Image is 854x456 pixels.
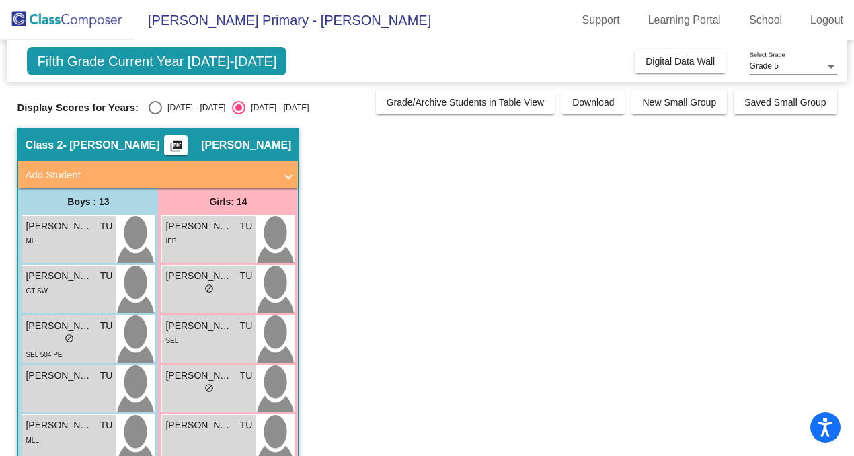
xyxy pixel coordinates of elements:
[164,135,188,155] button: Print Students Details
[18,188,158,215] div: Boys : 13
[165,319,233,333] span: [PERSON_NAME]
[25,167,275,183] mat-panel-title: Add Student
[240,269,253,283] span: TU
[27,47,286,75] span: Fifth Grade Current Year [DATE]-[DATE]
[240,369,253,383] span: TU
[240,219,253,233] span: TU
[646,56,715,67] span: Digital Data Wall
[637,9,732,31] a: Learning Portal
[572,9,631,31] a: Support
[744,97,826,108] span: Saved Small Group
[26,418,93,432] span: [PERSON_NAME]
[750,61,779,71] span: Grade 5
[572,97,614,108] span: Download
[149,101,309,114] mat-radio-group: Select an option
[18,161,298,188] mat-expansion-panel-header: Add Student
[165,237,176,245] span: IEP
[100,418,113,432] span: TU
[204,284,214,293] span: do_not_disturb_alt
[245,102,309,114] div: [DATE] - [DATE]
[168,139,184,158] mat-icon: picture_as_pdf
[387,97,545,108] span: Grade/Archive Students in Table View
[165,219,233,233] span: [PERSON_NAME]
[63,139,159,152] span: - [PERSON_NAME]
[100,319,113,333] span: TU
[201,139,291,152] span: [PERSON_NAME]
[738,9,793,31] a: School
[26,436,38,444] span: MLL
[26,287,48,295] span: GT SW
[134,9,431,31] span: [PERSON_NAME] Primary - [PERSON_NAME]
[165,418,233,432] span: [PERSON_NAME]
[204,383,214,393] span: do_not_disturb_alt
[26,219,93,233] span: [PERSON_NAME]
[100,369,113,383] span: TU
[376,90,555,114] button: Grade/Archive Students in Table View
[17,102,139,114] span: Display Scores for Years:
[734,90,837,114] button: Saved Small Group
[561,90,625,114] button: Download
[26,319,93,333] span: [PERSON_NAME]
[240,319,253,333] span: TU
[165,337,178,344] span: SEL
[26,369,93,383] span: [PERSON_NAME] [PERSON_NAME]
[165,269,233,283] span: [PERSON_NAME] ([PERSON_NAME]) [PERSON_NAME]
[165,369,233,383] span: [PERSON_NAME]
[800,9,854,31] a: Logout
[158,188,298,215] div: Girls: 14
[26,269,93,283] span: [PERSON_NAME]
[100,269,113,283] span: TU
[631,90,727,114] button: New Small Group
[162,102,225,114] div: [DATE] - [DATE]
[100,219,113,233] span: TU
[240,418,253,432] span: TU
[26,237,38,245] span: MLL
[25,139,63,152] span: Class 2
[635,49,726,73] button: Digital Data Wall
[642,97,716,108] span: New Small Group
[65,334,74,343] span: do_not_disturb_alt
[26,351,62,358] span: SEL 504 PE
